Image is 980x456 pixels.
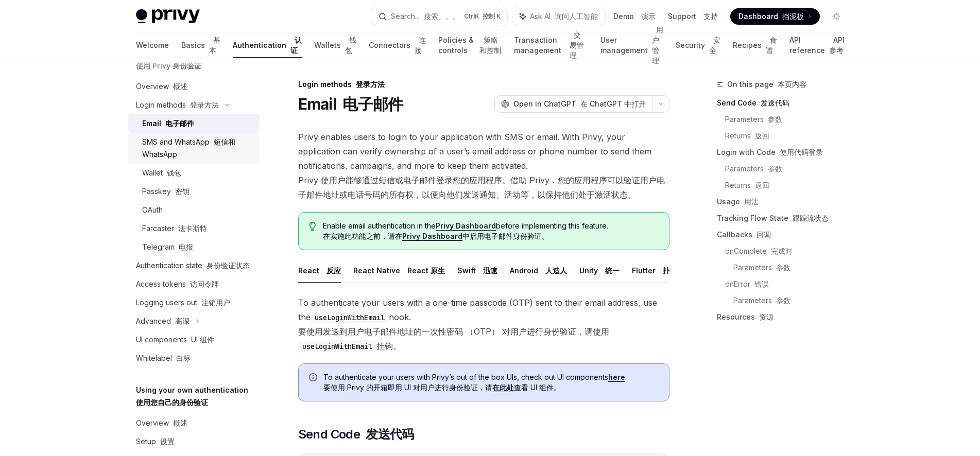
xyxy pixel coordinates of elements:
[776,263,790,272] font: 参数
[703,12,718,21] font: 支持
[323,383,561,392] font: 要使用 Privy 的开箱即用 UI 对用户进行身份验证，请 查看 UI 组件。
[175,187,190,196] font: 密钥
[142,136,253,161] div: SMS and WhatsApp
[366,427,414,442] font: 发送代码
[136,259,250,272] div: Authentication state
[464,12,501,21] span: Ctrl K
[755,131,769,140] font: 返回
[298,326,609,351] font: 要使用发送到用户电子邮件地址的一次性密码 （OTP） 对用户进行身份验证，请使用 挂钩。
[512,7,605,26] button: Ask AI 询问人工智能
[717,309,853,325] a: Resources 资源
[424,12,460,21] font: 搜索。。。
[613,11,656,22] a: Demo 演示
[353,258,445,283] button: React Native React 原生
[483,12,501,20] font: 控制 K
[768,164,782,173] font: 参数
[311,312,389,323] code: useLoginWithEmail
[727,78,806,91] span: On this page
[342,95,403,113] font: 电子邮件
[789,33,845,58] a: API reference API 参考
[173,82,187,91] font: 概述
[167,168,181,177] font: 钱包
[142,241,193,253] div: Telegram
[733,259,853,276] a: Parameters 参数
[632,258,677,283] button: Flutter 扑动
[717,95,853,111] a: Send Code 发送代码
[494,95,652,113] button: Open in ChatGPT 在 ChatGPT 中打开
[580,99,646,108] font: 在 ChatGPT 中打开
[768,115,782,124] font: 参数
[757,230,771,239] font: 回调
[298,130,669,202] span: Privy enables users to login to your application with SMS or email. With Privy, your application ...
[545,266,567,275] font: 人造人
[402,232,462,241] a: Privy Dashboard
[298,95,403,113] h1: Email
[676,33,720,58] a: Security 安全
[190,100,219,109] font: 登录方法
[605,266,620,275] font: 统一
[725,111,853,128] a: Parameters 参数
[142,222,207,235] div: Farcaster
[298,341,376,352] code: useLoginWithEmail
[828,8,845,25] button: Toggle dark mode
[323,221,658,241] span: Enable email authentication in the before implementing this feature.
[128,77,260,96] a: Overview 概述
[128,201,260,219] a: OAuth
[725,276,853,292] a: onError 错误
[725,177,853,194] a: Returns 返回
[780,148,823,156] font: 使用代码登录
[479,36,501,55] font: 策略和控制
[782,12,804,21] font: 挡泥板
[407,266,445,275] font: React 原生
[829,36,845,55] font: API 参考
[663,266,677,275] font: 扑动
[730,8,820,25] a: Dashboard 挡泥板
[136,417,187,429] div: Overview
[717,210,853,226] a: Tracking Flow State 跟踪流状态
[128,293,260,312] a: Logging users out 注销用户
[309,222,316,231] svg: Tip
[345,36,356,55] font: 钱包
[136,33,169,58] a: Welcome
[142,167,181,179] div: Wallet
[136,99,219,111] div: Login methods
[754,279,769,288] font: 错误
[209,36,220,55] font: 基本
[298,426,414,443] span: Send Code
[128,330,260,349] a: UI components UI 组件
[555,12,598,21] font: 询问人工智能
[725,243,853,259] a: onComplete 完成时
[744,197,759,206] font: 用法
[668,11,718,22] a: Support 支持
[778,80,806,89] font: 本页内容
[128,182,260,201] a: Passkey 密钥
[759,312,773,321] font: 资源
[136,278,219,290] div: Access tokens
[298,79,669,90] div: Login methods
[160,437,175,446] font: 设置
[128,432,260,451] a: Setup 设置
[233,33,302,58] a: Authentication 认证
[371,7,507,26] button: Search... 搜索。。。CtrlK 控制 K
[298,258,341,283] button: React 反应
[128,114,260,133] a: Email 电子邮件
[298,175,665,200] font: Privy 使用户能够通过短信或电子邮件登录您的应用程序。借助 Privy，您的应用程序可以验证用户电子邮件地址或电话号码的所有权，以便向他们发送通知、活动等，以保持他们处于激活状态。
[608,373,625,382] a: here
[136,315,190,327] div: Advanced
[309,373,319,383] svg: Info
[415,36,426,55] font: 连接
[136,80,187,93] div: Overview
[717,194,853,210] a: Usage 用法
[136,334,214,346] div: UI components
[165,119,194,128] font: 电子邮件
[176,354,191,362] font: 白标
[128,238,260,256] a: Telegram 电报
[579,258,620,283] button: Unity 统一
[776,296,790,305] font: 参数
[323,372,659,393] span: To authenticate your users with Privy’s out of the box UIs, check out UI components .
[314,33,356,58] a: Wallets 钱包
[136,435,175,448] div: Setup
[530,11,598,22] span: Ask AI
[766,36,777,55] font: 食谱
[128,414,260,432] a: Overview 概述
